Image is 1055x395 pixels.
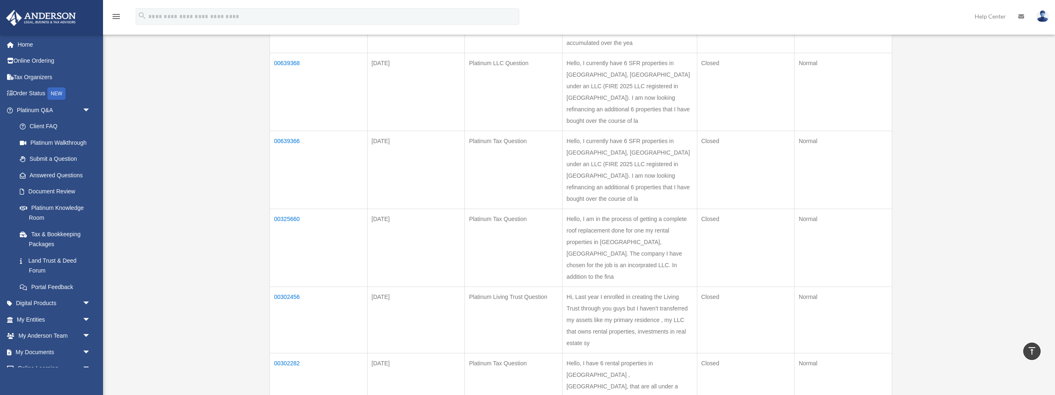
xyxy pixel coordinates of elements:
i: search [138,11,147,20]
img: Anderson Advisors Platinum Portal [4,10,78,26]
td: Hello, I am in the process of getting a complete roof replacement done for one my rental properti... [562,209,697,287]
a: Online Learningarrow_drop_down [6,360,103,377]
a: vertical_align_top [1023,343,1041,360]
td: [DATE] [367,209,465,287]
a: Platinum Walkthrough [12,134,99,151]
td: Normal [795,287,892,353]
td: Platinum LLC Question [465,53,563,131]
a: Client FAQ [12,118,99,135]
td: Hi, Last year I enrolled in creating the Living Trust through you guys but I haven't transferred ... [562,287,697,353]
a: My Documentsarrow_drop_down [6,344,103,360]
a: Portal Feedback [12,279,99,295]
img: User Pic [1036,10,1049,22]
td: Closed [697,131,795,209]
td: 00325660 [270,209,368,287]
a: Home [6,36,103,53]
a: Land Trust & Deed Forum [12,252,99,279]
span: arrow_drop_down [82,102,99,119]
a: Order StatusNEW [6,85,103,102]
a: Digital Productsarrow_drop_down [6,295,103,312]
td: 00639366 [270,131,368,209]
span: arrow_drop_down [82,295,99,312]
div: NEW [47,87,66,100]
td: [DATE] [367,131,465,209]
td: 00302456 [270,287,368,353]
td: Hello, I currently have 6 SFR properties in [GEOGRAPHIC_DATA], [GEOGRAPHIC_DATA] under an LLC (FI... [562,53,697,131]
span: arrow_drop_down [82,360,99,377]
a: My Entitiesarrow_drop_down [6,311,103,328]
td: Hello, I currently have 6 SFR properties in [GEOGRAPHIC_DATA], [GEOGRAPHIC_DATA] under an LLC (FI... [562,131,697,209]
td: [DATE] [367,287,465,353]
td: Closed [697,209,795,287]
a: Document Review [12,183,99,200]
a: menu [111,14,121,21]
td: [DATE] [367,53,465,131]
span: arrow_drop_down [82,328,99,345]
a: Online Ordering [6,53,103,69]
i: menu [111,12,121,21]
a: Tax Organizers [6,69,103,85]
a: My Anderson Teamarrow_drop_down [6,328,103,344]
a: Answered Questions [12,167,95,183]
a: Submit a Question [12,151,99,167]
span: arrow_drop_down [82,311,99,328]
a: Platinum Knowledge Room [12,200,99,226]
td: 00639368 [270,53,368,131]
td: Normal [795,53,892,131]
i: vertical_align_top [1027,346,1037,356]
td: Platinum Living Trust Question [465,287,563,353]
td: Closed [697,53,795,131]
a: Tax & Bookkeeping Packages [12,226,99,252]
td: Platinum Tax Question [465,131,563,209]
span: arrow_drop_down [82,344,99,361]
a: Platinum Q&Aarrow_drop_down [6,102,99,118]
td: Normal [795,131,892,209]
td: Platinum Tax Question [465,209,563,287]
td: Normal [795,209,892,287]
td: Closed [697,287,795,353]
